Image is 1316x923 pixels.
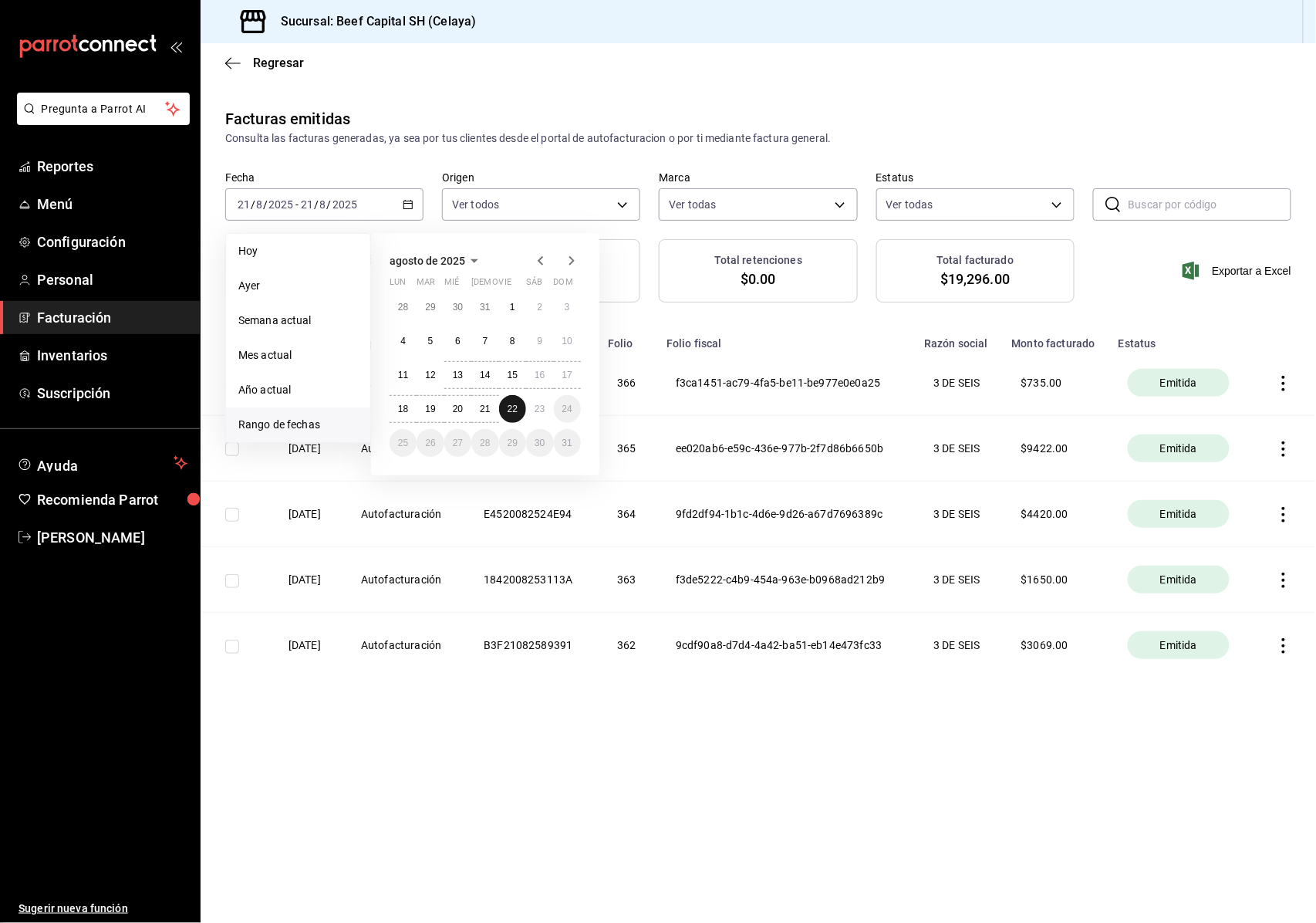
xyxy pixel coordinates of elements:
[238,347,358,363] span: Mes actual
[471,327,498,355] button: 7 de agosto de 2025
[886,197,933,212] span: Ver todas
[554,429,581,457] button: 31 de agosto de 2025
[400,336,406,347] abbr: 4 de agosto de 2025
[270,547,342,613] th: [DATE]
[37,489,187,510] span: Recomienda Parrot
[480,438,490,448] abbr: 28 de agosto de 2025
[465,482,599,547] th: E4520082524E94
[390,293,417,321] button: 28 de julio de 2025
[37,527,187,548] span: [PERSON_NAME]
[554,277,573,293] abbr: domingo
[657,327,915,350] th: Folio fiscal
[741,269,776,289] span: $0.00
[465,547,599,613] th: 1842008253113A
[238,243,358,259] span: Hoy
[510,302,515,313] abbr: 1 de agosto de 2025
[444,293,471,321] button: 30 de julio de 2025
[268,12,476,31] h3: Sucursal: Beef Capital SH (Celaya)
[499,361,526,389] button: 15 de agosto de 2025
[263,198,268,211] span: /
[390,361,417,389] button: 11 de agosto de 2025
[1154,375,1203,390] span: Emitida
[535,438,545,448] abbr: 30 de agosto de 2025
[425,404,435,414] abbr: 19 de agosto de 2025
[37,232,187,252] span: Configuración
[342,547,465,613] th: Autofacturación
[915,547,1002,613] th: 3 DE SEIS
[669,197,716,212] span: Ver todas
[342,613,465,678] th: Autofacturación
[657,350,915,416] th: f3ca1451-ac79-4fa5-be11-be977e0e0a25
[417,327,444,355] button: 5 de agosto de 2025
[390,277,406,293] abbr: lunes
[11,112,190,128] a: Pregunta a Parrot AI
[300,198,314,211] input: --
[659,173,857,184] label: Marca
[554,293,581,321] button: 3 de agosto de 2025
[1129,189,1291,220] input: Buscar por código
[526,429,553,457] button: 30 de agosto de 2025
[255,198,263,211] input: --
[915,613,1002,678] th: 3 DE SEIS
[554,361,581,389] button: 17 de agosto de 2025
[319,198,327,211] input: --
[428,336,434,347] abbr: 5 de agosto de 2025
[1003,416,1109,482] th: $ 9422.00
[238,278,358,294] span: Ayer
[499,293,526,321] button: 1 de agosto de 2025
[453,404,463,414] abbr: 20 de agosto de 2025
[554,327,581,355] button: 10 de agosto de 2025
[270,416,342,482] th: [DATE]
[37,454,167,472] span: Ayuda
[332,198,358,211] input: ----
[657,547,915,613] th: f3de5222-c4b9-454a-963e-b0968ad212b9
[417,361,444,389] button: 12 de agosto de 2025
[480,370,490,380] abbr: 14 de agosto de 2025
[17,93,190,125] button: Pregunta a Parrot AI
[417,277,435,293] abbr: martes
[554,395,581,423] button: 24 de agosto de 2025
[537,336,542,347] abbr: 9 de agosto de 2025
[526,361,553,389] button: 16 de agosto de 2025
[417,429,444,457] button: 26 de agosto de 2025
[444,277,459,293] abbr: miércoles
[465,613,599,678] th: B3F21082589391
[444,429,471,457] button: 27 de agosto de 2025
[390,327,417,355] button: 4 de agosto de 2025
[453,302,463,313] abbr: 30 de julio de 2025
[599,482,657,547] th: 364
[390,255,465,267] span: agosto de 2025
[562,404,572,414] abbr: 24 de agosto de 2025
[225,56,304,70] button: Regresar
[270,482,342,547] th: [DATE]
[270,613,342,678] th: [DATE]
[37,194,187,215] span: Menú
[417,395,444,423] button: 19 de agosto de 2025
[499,277,511,293] abbr: viernes
[238,382,358,398] span: Año actual
[480,302,490,313] abbr: 31 de julio de 2025
[1154,441,1203,456] span: Emitida
[42,101,166,117] span: Pregunta a Parrot AI
[1003,327,1109,350] th: Monto facturado
[471,395,498,423] button: 21 de agosto de 2025
[268,198,294,211] input: ----
[526,277,542,293] abbr: sábado
[390,395,417,423] button: 18 de agosto de 2025
[295,198,299,211] span: -
[526,395,553,423] button: 23 de agosto de 2025
[225,130,1291,147] div: Consulta las facturas generadas, ya sea por tus clientes desde el portal de autofacturacion o por...
[562,438,572,448] abbr: 31 de agosto de 2025
[398,438,408,448] abbr: 25 de agosto de 2025
[251,198,255,211] span: /
[526,327,553,355] button: 9 de agosto de 2025
[453,370,463,380] abbr: 13 de agosto de 2025
[657,482,915,547] th: 9fd2df94-1b1c-4d6e-9d26-a67d7696389c
[1154,637,1203,653] span: Emitida
[562,336,572,347] abbr: 10 de agosto de 2025
[1186,262,1291,280] button: Exportar a Excel
[238,417,358,433] span: Rango de fechas
[915,416,1002,482] th: 3 DE SEIS
[342,416,465,482] th: Autofacturación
